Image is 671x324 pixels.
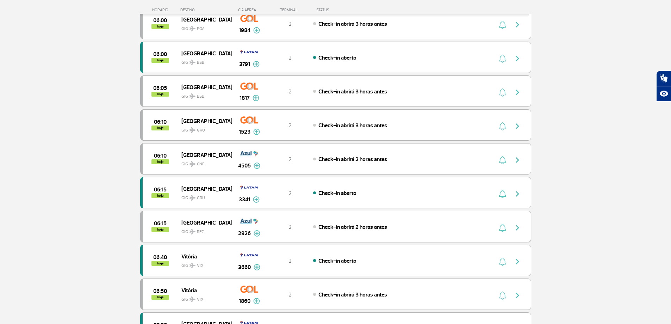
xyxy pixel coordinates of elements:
div: Plugin de acessibilidade da Hand Talk. [656,71,671,102]
span: BSB [197,93,204,100]
div: DESTINO [180,8,232,12]
img: mais-info-painel-voo.svg [254,230,260,237]
span: Vitória [181,286,226,295]
span: 2025-08-26 06:15:00 [154,221,167,226]
img: mais-info-painel-voo.svg [253,95,259,101]
span: 2 [288,224,292,231]
span: 3791 [239,60,250,68]
span: 2025-08-26 06:15:00 [154,187,167,192]
img: mais-info-painel-voo.svg [253,196,260,203]
span: Check-in aberto [318,257,356,264]
span: [GEOGRAPHIC_DATA] [181,82,226,92]
button: Abrir tradutor de língua de sinais. [656,71,671,86]
img: destiny_airplane.svg [190,26,195,31]
span: VIX [197,263,204,269]
span: 2025-08-26 06:10:00 [154,153,167,158]
span: 1984 [239,26,250,35]
span: 2025-08-26 06:10:00 [154,120,167,124]
span: GIG [181,157,226,167]
span: GIG [181,123,226,134]
img: destiny_airplane.svg [190,161,195,167]
span: GIG [181,191,226,201]
span: Check-in abrirá 3 horas antes [318,88,387,95]
img: mais-info-painel-voo.svg [253,129,260,135]
div: HORÁRIO [142,8,181,12]
img: destiny_airplane.svg [190,60,195,65]
span: hoje [151,193,169,198]
img: seta-direita-painel-voo.svg [513,54,522,63]
img: seta-direita-painel-voo.svg [513,257,522,266]
span: 2025-08-26 06:00:00 [153,18,167,23]
img: seta-direita-painel-voo.svg [513,20,522,29]
span: 2 [288,20,292,27]
img: mais-info-painel-voo.svg [254,264,260,270]
span: Check-in abrirá 3 horas antes [318,291,387,298]
span: POA [197,26,205,32]
img: sino-painel-voo.svg [499,291,506,300]
span: 1817 [240,94,250,102]
img: destiny_airplane.svg [190,263,195,268]
span: 2025-08-26 06:40:00 [153,255,167,260]
img: destiny_airplane.svg [190,127,195,133]
span: 2 [288,122,292,129]
span: hoje [151,126,169,130]
span: GIG [181,22,226,32]
img: mais-info-painel-voo.svg [253,61,260,67]
span: BSB [197,60,204,66]
span: 2926 [238,229,251,238]
img: sino-painel-voo.svg [499,190,506,198]
span: [GEOGRAPHIC_DATA] [181,116,226,126]
img: destiny_airplane.svg [190,229,195,234]
span: hoje [151,58,169,63]
span: [GEOGRAPHIC_DATA] [181,150,226,159]
span: [GEOGRAPHIC_DATA] [181,49,226,58]
img: destiny_airplane.svg [190,195,195,201]
span: GIG [181,259,226,269]
span: hoje [151,261,169,266]
span: 2 [288,54,292,61]
img: sino-painel-voo.svg [499,122,506,130]
span: 3341 [239,195,250,204]
span: 2025-08-26 06:00:00 [153,52,167,57]
span: Check-in abrirá 3 horas antes [318,20,387,27]
span: GIG [181,225,226,235]
img: sino-painel-voo.svg [499,156,506,164]
span: hoje [151,92,169,97]
img: destiny_airplane.svg [190,297,195,302]
div: TERMINAL [267,8,313,12]
span: [GEOGRAPHIC_DATA] [181,184,226,193]
span: VIX [197,297,204,303]
span: hoje [151,227,169,232]
span: Check-in aberto [318,54,356,61]
span: GIG [181,293,226,303]
span: 1860 [239,297,250,305]
span: Vitória [181,252,226,261]
span: hoje [151,295,169,300]
span: 1523 [239,128,250,136]
img: sino-painel-voo.svg [499,224,506,232]
span: Check-in aberto [318,190,356,197]
span: 2 [288,291,292,298]
img: seta-direita-painel-voo.svg [513,156,522,164]
span: hoje [151,24,169,29]
img: seta-direita-painel-voo.svg [513,291,522,300]
img: seta-direita-painel-voo.svg [513,190,522,198]
span: Check-in abrirá 2 horas antes [318,156,387,163]
span: 3660 [238,263,251,271]
span: 2 [288,257,292,264]
img: sino-painel-voo.svg [499,257,506,266]
img: seta-direita-painel-voo.svg [513,88,522,97]
span: CNF [197,161,204,167]
span: 2 [288,190,292,197]
img: mais-info-painel-voo.svg [253,298,260,304]
span: GRU [197,195,205,201]
span: 2025-08-26 06:50:00 [153,289,167,294]
span: [GEOGRAPHIC_DATA] [181,15,226,24]
span: GIG [181,56,226,66]
span: 2025-08-26 06:05:00 [153,86,167,91]
img: sino-painel-voo.svg [499,20,506,29]
span: [GEOGRAPHIC_DATA] [181,218,226,227]
img: seta-direita-painel-voo.svg [513,224,522,232]
div: STATUS [313,8,370,12]
img: mais-info-painel-voo.svg [254,163,260,169]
